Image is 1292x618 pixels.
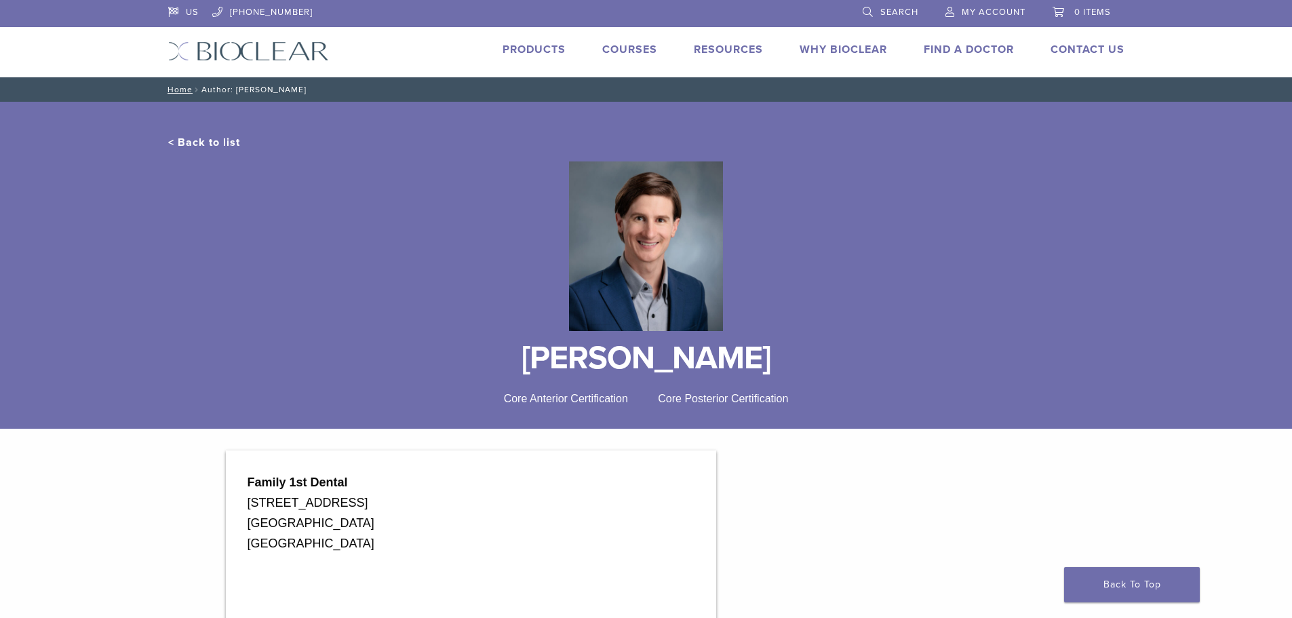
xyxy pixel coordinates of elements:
[694,43,763,56] a: Resources
[1064,567,1200,602] a: Back To Top
[569,161,723,331] img: Bioclear
[248,476,348,489] strong: Family 1st Dental
[193,86,201,93] span: /
[602,43,657,56] a: Courses
[800,43,887,56] a: Why Bioclear
[163,85,193,94] a: Home
[880,7,918,18] span: Search
[1051,43,1124,56] a: Contact Us
[504,393,628,404] span: Core Anterior Certification
[248,513,694,554] div: [GEOGRAPHIC_DATA] [GEOGRAPHIC_DATA]
[1074,7,1111,18] span: 0 items
[658,393,788,404] span: Core Posterior Certification
[168,136,240,149] a: < Back to list
[158,77,1135,102] nav: Author: [PERSON_NAME]
[168,41,329,61] img: Bioclear
[168,342,1124,374] h1: [PERSON_NAME]
[248,493,694,513] div: [STREET_ADDRESS]
[924,43,1014,56] a: Find A Doctor
[962,7,1025,18] span: My Account
[503,43,566,56] a: Products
